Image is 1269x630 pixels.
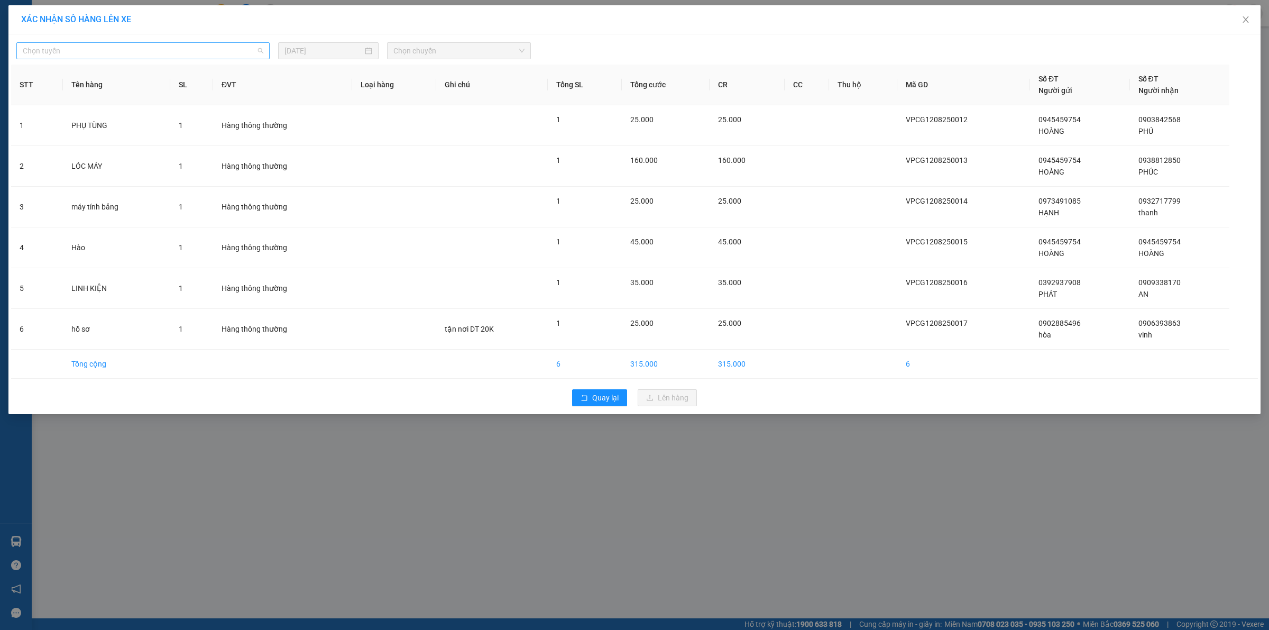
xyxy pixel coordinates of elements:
td: 1 [11,105,63,146]
span: close [1242,15,1250,24]
span: 35.000 [718,278,741,287]
td: 6 [548,350,622,379]
span: 25.000 [630,319,654,327]
span: PHÚC [1138,168,1158,176]
span: 35.000 [630,278,654,287]
span: 45.000 [718,238,741,246]
span: tận nơi DT 20K [445,325,494,333]
td: LÓC MÁY [63,146,171,187]
span: 25.000 [718,319,741,327]
span: 25.000 [630,115,654,124]
span: Số ĐT [1038,75,1059,83]
span: PHÁT [1038,290,1057,298]
td: LINH KIỆN [63,268,171,309]
span: VPCG1208250012 [906,115,968,124]
span: VPCG1208250017 [906,319,968,327]
span: 25.000 [630,197,654,205]
span: VPCG1208250014 [906,197,968,205]
span: 1 [179,284,183,293]
span: 0906393863 [1138,319,1181,327]
td: 5 [11,268,63,309]
td: Hào [63,227,171,268]
span: 0392937908 [1038,278,1081,287]
span: vinh [1138,331,1152,339]
span: 160.000 [630,156,658,165]
span: 0903842568 [1138,115,1181,124]
span: 1 [556,156,560,165]
span: 1 [556,115,560,124]
span: Chọn chuyến [393,43,525,59]
td: 2 [11,146,63,187]
span: 0938812850 [1138,156,1181,165]
span: 0945459754 [1038,238,1081,246]
button: Close [1231,5,1261,35]
span: rollback [581,394,588,403]
span: 0902885496 [1038,319,1081,327]
span: Quay lại [592,392,619,404]
th: Ghi chú [436,65,547,105]
span: 1 [179,162,183,170]
span: 1 [556,197,560,205]
span: 0909338170 [1138,278,1181,287]
span: 160.000 [718,156,746,165]
span: HẠNH [1038,208,1059,217]
span: HOÀNG [1038,249,1064,258]
span: 1 [179,325,183,333]
span: hòa [1038,331,1051,339]
span: VPCG1208250013 [906,156,968,165]
span: 0973491085 [1038,197,1081,205]
td: 6 [11,309,63,350]
td: 4 [11,227,63,268]
th: ĐVT [213,65,352,105]
td: hồ sơ [63,309,171,350]
span: HOÀNG [1038,168,1064,176]
th: Tổng SL [548,65,622,105]
button: uploadLên hàng [638,389,697,406]
span: 1 [179,121,183,130]
td: Hàng thông thường [213,105,352,146]
span: XÁC NHẬN SỐ HÀNG LÊN XE [21,14,131,24]
th: STT [11,65,63,105]
span: HOÀNG [1038,127,1064,135]
span: thanh [1138,208,1158,217]
span: Người gửi [1038,86,1072,95]
span: 1 [556,319,560,327]
span: 1 [179,203,183,211]
span: Chọn tuyến [23,43,263,59]
button: rollbackQuay lại [572,389,627,406]
th: CR [710,65,784,105]
span: 0945459754 [1138,238,1181,246]
td: 315.000 [622,350,710,379]
span: 25.000 [718,197,741,205]
td: 315.000 [710,350,784,379]
th: Loại hàng [352,65,437,105]
th: Tổng cước [622,65,710,105]
span: PHÚ [1138,127,1153,135]
span: 1 [179,243,183,252]
td: 6 [897,350,1030,379]
span: VPCG1208250015 [906,238,968,246]
span: 1 [556,238,560,246]
td: Hàng thông thường [213,187,352,227]
td: PHỤ TÙNG [63,105,171,146]
td: Hàng thông thường [213,227,352,268]
td: Hàng thông thường [213,268,352,309]
span: VPCG1208250016 [906,278,968,287]
span: 25.000 [718,115,741,124]
input: 13/08/2025 [284,45,363,57]
span: 0932717799 [1138,197,1181,205]
span: AN [1138,290,1148,298]
span: HOÀNG [1138,249,1164,258]
span: 0945459754 [1038,115,1081,124]
th: CC [785,65,829,105]
th: Mã GD [897,65,1030,105]
span: Người nhận [1138,86,1179,95]
span: 0945459754 [1038,156,1081,165]
td: 3 [11,187,63,227]
th: Thu hộ [829,65,898,105]
td: Hàng thông thường [213,146,352,187]
span: 1 [556,278,560,287]
td: Hàng thông thường [213,309,352,350]
span: 45.000 [630,238,654,246]
td: máy tính bảng [63,187,171,227]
